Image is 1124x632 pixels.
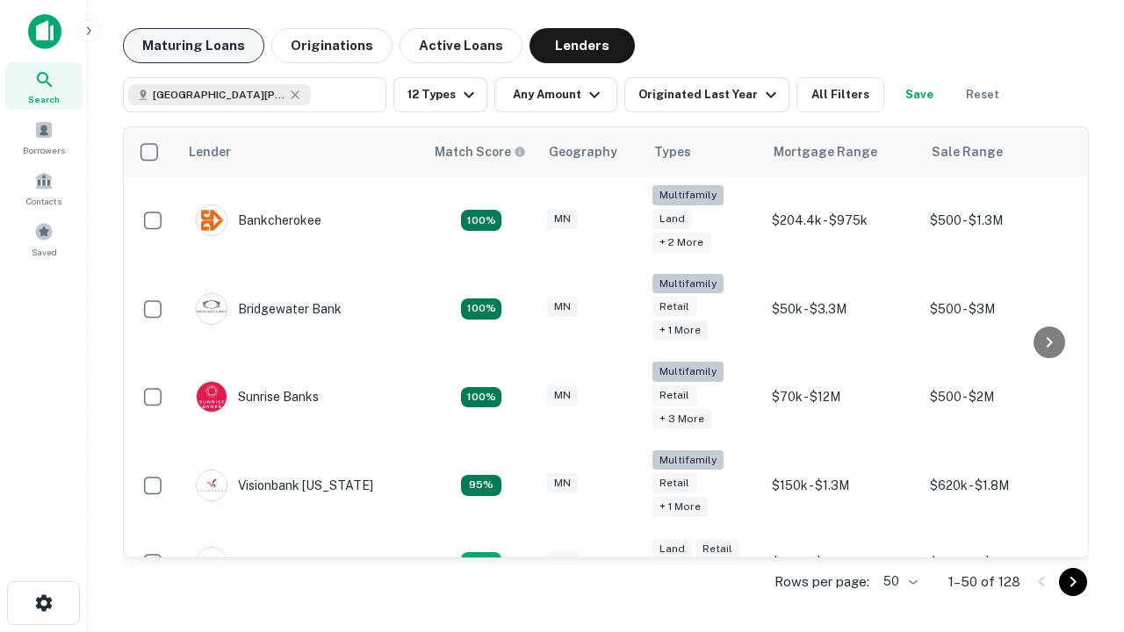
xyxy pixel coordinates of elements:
img: capitalize-icon.png [28,14,61,49]
td: $500 - $1.3M [921,176,1079,265]
div: MN [547,209,578,229]
th: Sale Range [921,127,1079,176]
td: $150k - $1.3M [763,442,921,530]
div: Land [652,539,692,559]
button: Go to next page [1059,568,1087,596]
div: + 2 more [652,233,710,253]
th: Geography [538,127,644,176]
a: Search [5,62,83,110]
button: Maturing Loans [123,28,264,63]
button: Lenders [530,28,635,63]
td: $500 - $3M [921,265,1079,354]
button: All Filters [796,77,884,112]
div: MN [547,473,578,493]
button: Reset [955,77,1011,112]
div: Northeast Bank [196,547,329,578]
div: Lender [189,141,231,162]
div: Types [654,141,691,162]
div: Visionbank [US_STATE] [196,470,373,501]
button: 12 Types [393,77,487,112]
th: Capitalize uses an advanced AI algorithm to match your search with the best lender. The match sco... [424,127,538,176]
img: picture [197,294,227,324]
div: Retail [695,539,739,559]
div: Retail [652,473,696,493]
td: $710k - $1.2M [763,529,921,596]
td: $50k - $3.3M [763,265,921,354]
td: $70k - $12M [763,353,921,442]
div: Multifamily [652,450,724,470]
h6: Match Score [435,142,522,162]
div: + 1 more [652,497,708,517]
span: Search [28,92,60,106]
img: picture [197,382,227,412]
div: Geography [549,141,617,162]
div: MN [547,385,578,406]
div: Matching Properties: 34, hasApolloMatch: undefined [461,387,501,408]
span: Saved [32,245,57,259]
span: Contacts [26,194,61,208]
button: Save your search to get updates of matches that match your search criteria. [891,77,947,112]
button: Originations [271,28,393,63]
button: Active Loans [400,28,522,63]
img: picture [197,205,227,235]
div: + 3 more [652,409,711,429]
div: Mortgage Range [774,141,877,162]
div: Multifamily [652,274,724,294]
a: Contacts [5,164,83,212]
div: Matching Properties: 19, hasApolloMatch: undefined [461,210,501,231]
th: Mortgage Range [763,127,921,176]
div: Matching Properties: 22, hasApolloMatch: undefined [461,298,501,320]
iframe: Chat Widget [1036,435,1124,520]
div: Sunrise Banks [196,381,319,413]
p: Rows per page: [775,571,869,592]
div: Multifamily [652,362,724,382]
td: $620k - $1.8M [921,442,1079,530]
a: Saved [5,215,83,262]
button: Any Amount [494,77,617,112]
div: Bankcherokee [196,205,321,236]
div: Capitalize uses an advanced AI algorithm to match your search with the best lender. The match sco... [435,142,526,162]
td: $204.4k - $975k [763,176,921,265]
th: Lender [178,127,424,176]
button: Originated Last Year [624,77,789,112]
div: Originated Last Year [638,84,782,105]
div: MN [547,551,578,571]
div: Matching Properties: 12, hasApolloMatch: undefined [461,552,501,573]
img: picture [197,470,227,500]
div: 50 [876,569,920,594]
div: Retail [652,385,696,406]
div: Multifamily [652,185,724,205]
div: Retail [652,297,696,317]
div: Land [652,209,692,229]
span: Borrowers [23,143,65,157]
div: MN [547,297,578,317]
div: Matching Properties: 18, hasApolloMatch: undefined [461,475,501,496]
a: Borrowers [5,113,83,161]
th: Types [644,127,763,176]
img: picture [197,548,227,578]
div: Sale Range [932,141,1003,162]
div: + 1 more [652,320,708,341]
td: $155.3k - $2M [921,529,1079,596]
div: Bridgewater Bank [196,293,342,325]
td: $500 - $2M [921,353,1079,442]
p: 1–50 of 128 [948,571,1020,592]
span: [GEOGRAPHIC_DATA][PERSON_NAME], [GEOGRAPHIC_DATA], [GEOGRAPHIC_DATA] [153,87,285,103]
